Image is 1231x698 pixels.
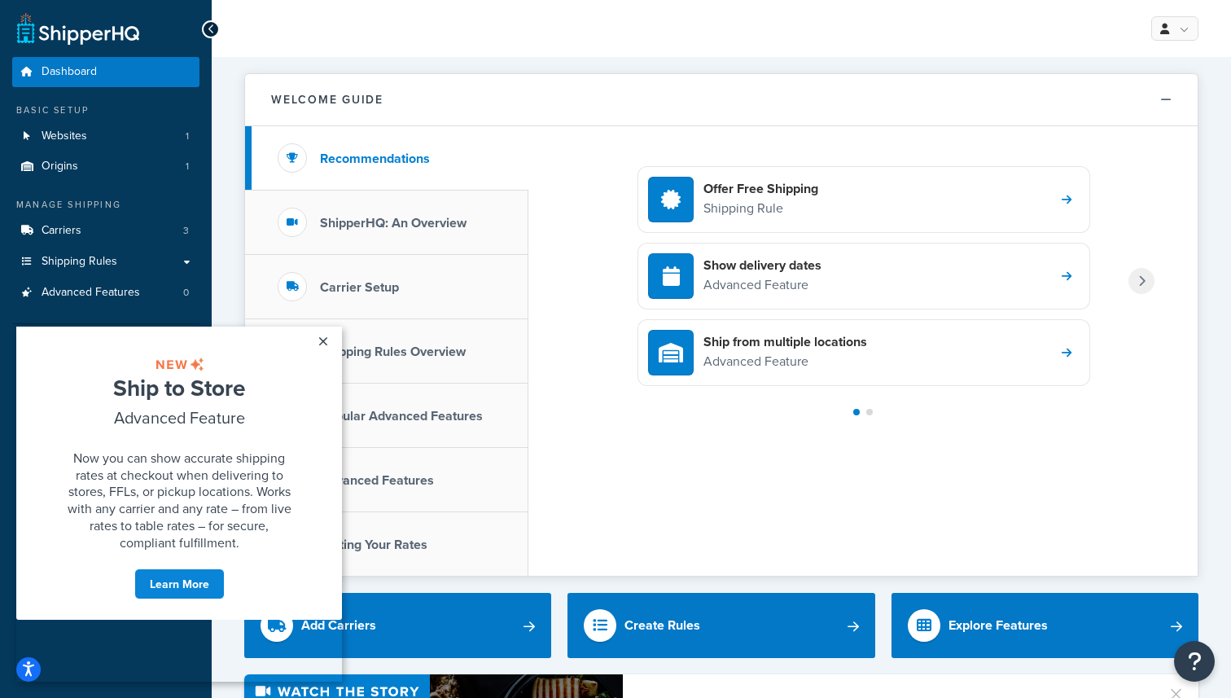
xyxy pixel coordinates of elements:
[703,351,867,372] p: Advanced Feature
[320,151,430,166] h3: Recommendations
[12,278,199,308] li: Advanced Features
[12,445,199,474] a: Help Docs
[703,257,821,274] h4: Show delivery dates
[12,198,199,212] div: Manage Shipping
[703,333,867,351] h4: Ship from multiple locations
[1174,641,1215,682] button: Open Resource Center
[12,151,199,182] li: Origins
[42,160,78,173] span: Origins
[42,286,140,300] span: Advanced Features
[12,57,199,87] a: Dashboard
[703,274,821,296] p: Advanced Feature
[186,160,189,173] span: 1
[12,278,199,308] a: Advanced Features0
[12,247,199,277] a: Shipping Rules
[624,614,700,637] div: Create Rules
[51,122,275,225] span: Now you can show accurate shipping rates at checkout when delivering to stores, FFLs, or pickup l...
[12,415,199,444] a: Analytics
[12,384,199,414] a: Marketplace
[703,198,818,219] p: Shipping Rule
[12,336,199,350] div: Resources
[320,538,427,552] h3: Testing Your Rates
[567,593,874,658] a: Create Rules
[320,280,399,295] h3: Carrier Setup
[320,473,434,488] h3: Advanced Features
[948,614,1048,637] div: Explore Features
[97,45,229,77] span: Ship to Store
[271,94,383,106] h2: Welcome Guide
[12,121,199,151] a: Websites1
[98,79,229,103] span: Advanced Feature
[12,216,199,246] li: Carriers
[320,216,467,230] h3: ShipperHQ: An Overview
[42,130,87,143] span: Websites
[12,151,199,182] a: Origins1
[12,121,199,151] li: Websites
[245,74,1198,126] button: Welcome Guide
[42,224,81,238] span: Carriers
[320,409,483,424] h3: Popular Advanced Features
[12,103,199,117] div: Basic Setup
[703,180,818,198] h4: Offer Free Shipping
[118,242,208,273] a: Learn More
[891,593,1198,658] a: Explore Features
[183,286,189,300] span: 0
[42,255,117,269] span: Shipping Rules
[42,65,97,79] span: Dashboard
[186,130,189,143] span: 1
[12,354,199,384] a: Test Your Rates
[12,216,199,246] a: Carriers3
[320,345,466,359] h3: Shipping Rules Overview
[183,224,189,238] span: 3
[244,593,551,658] a: Add Carriers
